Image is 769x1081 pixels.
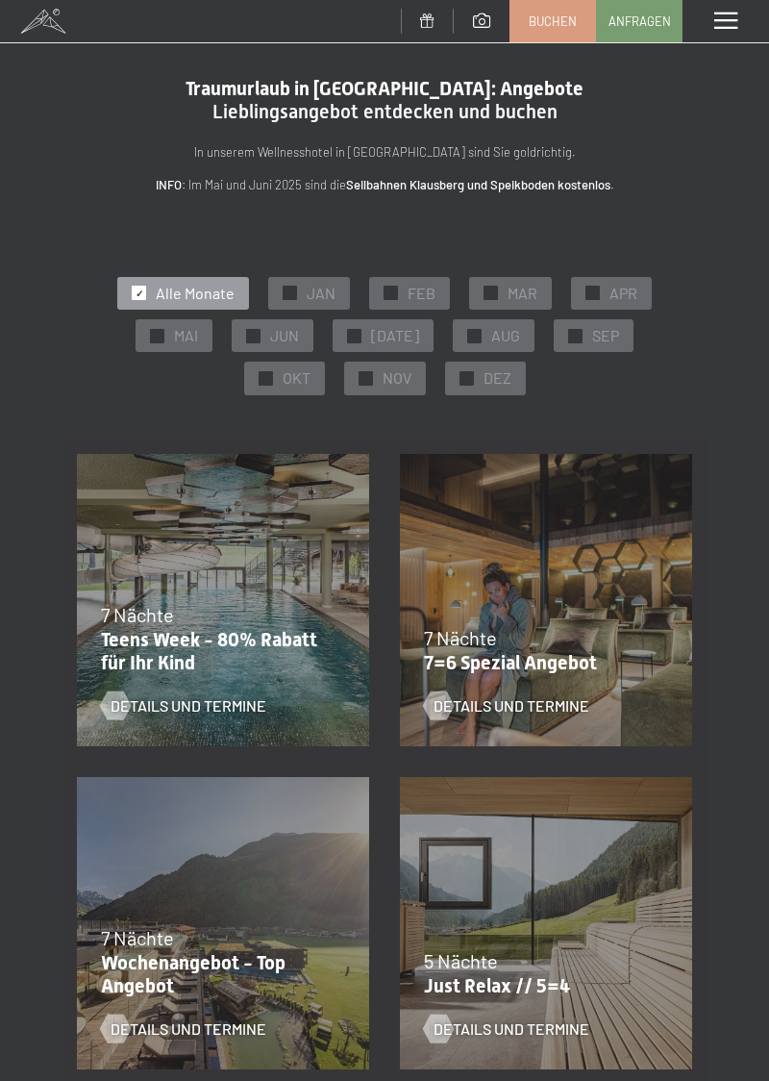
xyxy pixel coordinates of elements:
span: Traumurlaub in [GEOGRAPHIC_DATA]: Angebote [186,77,583,100]
span: ✓ [462,372,470,386]
span: ✓ [154,329,161,342]
span: Details und Termine [111,695,266,716]
span: 5 Nächte [424,949,498,972]
span: ✓ [589,287,597,300]
span: ✓ [572,329,580,342]
span: ✓ [361,372,369,386]
span: Details und Termine [434,695,589,716]
span: APR [609,283,637,304]
span: JAN [307,283,335,304]
span: ✓ [261,372,269,386]
span: Alle Monate [156,283,235,304]
strong: INFO [156,177,182,192]
a: Details und Termine [424,695,589,716]
p: 7=6 Spezial Angebot [424,651,658,674]
span: NOV [383,367,411,389]
a: Details und Termine [101,695,266,716]
a: Details und Termine [424,1018,589,1040]
span: SEP [592,325,619,346]
span: ✓ [250,329,258,342]
span: DEZ [484,367,511,389]
span: AUG [491,325,520,346]
p: Wochenangebot - Top Angebot [101,951,335,997]
span: [DATE] [371,325,419,346]
a: Buchen [510,1,595,41]
span: 7 Nächte [424,626,497,649]
p: In unserem Wellnesshotel in [GEOGRAPHIC_DATA] sind Sie goldrichtig. [77,142,692,163]
span: Lieblingsangebot entdecken und buchen [212,100,558,123]
span: OKT [283,367,310,389]
span: MAR [508,283,537,304]
span: MAI [174,325,198,346]
span: FEB [408,283,435,304]
span: Buchen [529,13,577,30]
span: Details und Termine [434,1018,589,1040]
p: : Im Mai und Juni 2025 sind die . [77,175,692,195]
span: ✓ [487,287,495,300]
span: ✓ [351,329,359,342]
span: 7 Nächte [101,603,174,626]
p: Just Relax // 5=4 [424,974,658,997]
span: ✓ [471,329,479,342]
span: ✓ [387,287,395,300]
span: Details und Termine [111,1018,266,1040]
a: Details und Termine [101,1018,266,1040]
span: ✓ [136,287,143,300]
span: Anfragen [608,13,671,30]
strong: Seilbahnen Klausberg und Speikboden kostenlos [346,177,610,192]
span: JUN [270,325,299,346]
span: ✓ [286,287,294,300]
a: Anfragen [597,1,682,41]
span: 7 Nächte [101,926,174,949]
p: Teens Week - 80% Rabatt für Ihr Kind [101,628,335,674]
